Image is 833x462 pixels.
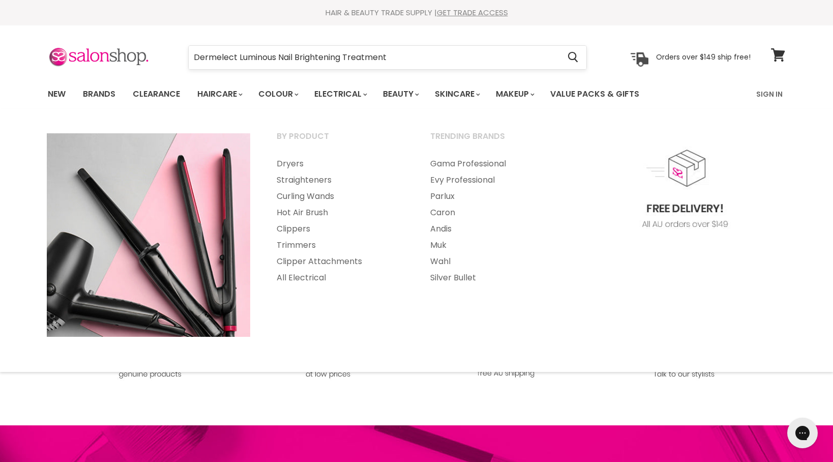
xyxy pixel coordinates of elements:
a: Value Packs & Gifts [543,83,647,105]
a: Clippers [264,221,415,237]
a: GET TRADE ACCESS [437,7,508,18]
a: Gama Professional [418,156,569,172]
ul: Main menu [40,79,699,109]
a: Electrical [307,83,373,105]
a: Sign In [750,83,789,105]
a: All Electrical [264,270,415,286]
a: Colour [251,83,305,105]
a: Caron [418,205,569,221]
a: Brands [75,83,123,105]
div: HAIR & BEAUTY TRADE SUPPLY | [35,8,798,18]
input: Search [189,46,559,69]
a: Trimmers [264,237,415,253]
a: Haircare [190,83,249,105]
form: Product [188,45,587,70]
a: Skincare [427,83,486,105]
ul: Main menu [418,156,569,286]
p: Orders over $149 ship free! [656,52,751,62]
a: Clipper Attachments [264,253,415,270]
a: Parlux [418,188,569,205]
a: Curling Wands [264,188,415,205]
a: Straighteners [264,172,415,188]
a: Muk [418,237,569,253]
a: Wahl [418,253,569,270]
a: New [40,83,73,105]
button: Search [559,46,586,69]
a: Evy Professional [418,172,569,188]
ul: Main menu [264,156,415,286]
a: Beauty [375,83,425,105]
a: Hot Air Brush [264,205,415,221]
a: Trending Brands [418,128,569,154]
nav: Main [35,79,798,109]
a: Dryers [264,156,415,172]
a: By Product [264,128,415,154]
a: Silver Bullet [418,270,569,286]
a: Andis [418,221,569,237]
a: Makeup [488,83,541,105]
a: Clearance [125,83,188,105]
iframe: Gorgias live chat messenger [782,414,823,452]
